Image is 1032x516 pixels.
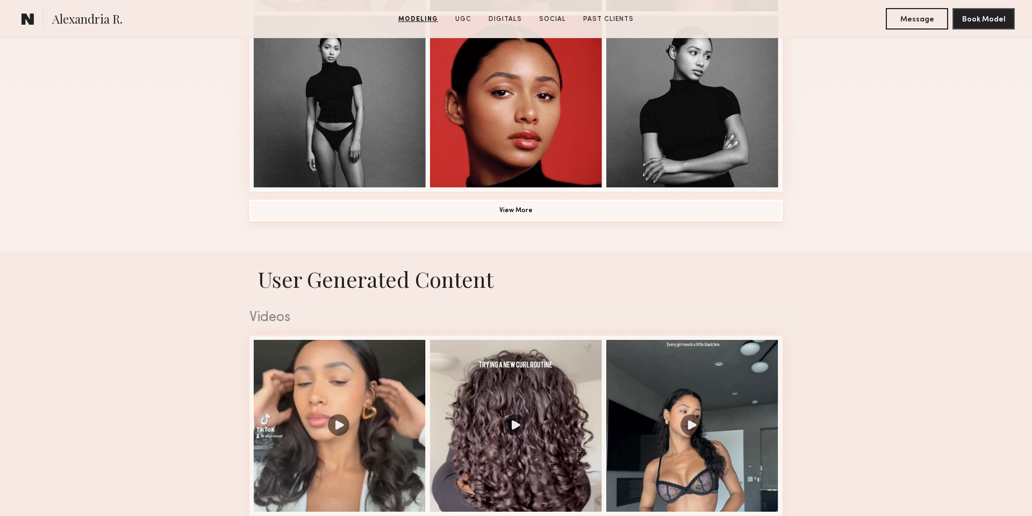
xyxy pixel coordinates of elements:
[394,14,442,24] a: Modeling
[249,311,783,325] div: Videos
[249,200,783,221] button: View More
[886,8,948,30] button: Message
[241,265,791,293] h1: User Generated Content
[451,14,476,24] a: UGC
[52,11,123,30] span: Alexandria R.
[579,14,638,24] a: Past Clients
[952,8,1015,30] button: Book Model
[484,14,526,24] a: Digitals
[535,14,570,24] a: Social
[952,14,1015,23] a: Book Model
